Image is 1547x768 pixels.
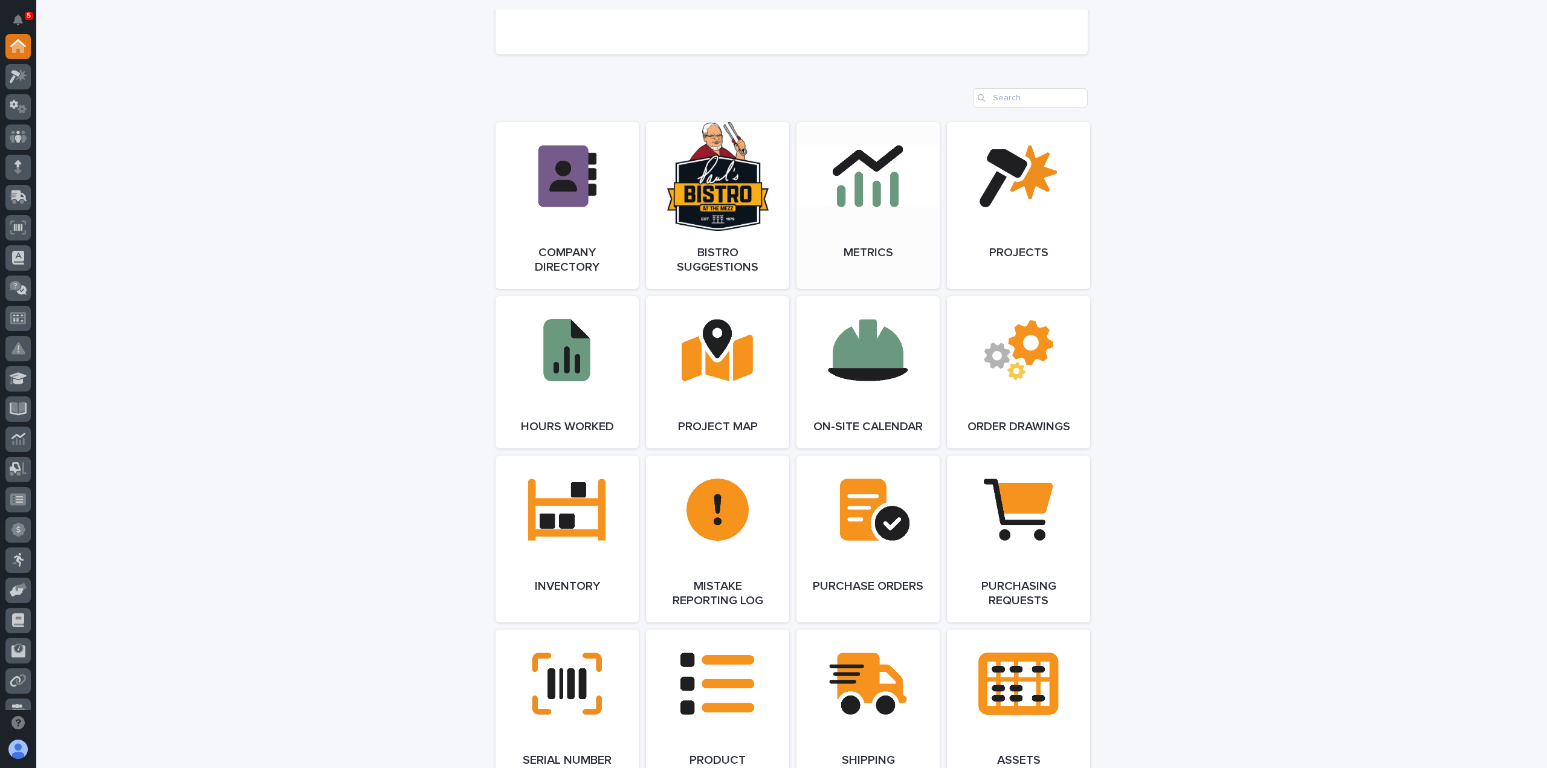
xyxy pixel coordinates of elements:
input: Search [973,88,1088,108]
div: 📖 [12,153,22,163]
p: Welcome 👋 [12,48,220,67]
a: 📖Help Docs [7,147,71,169]
a: Metrics [796,122,940,289]
div: Notifications5 [15,15,31,34]
button: Notifications [5,7,31,33]
a: Purchase Orders [796,456,940,622]
p: 5 [27,11,31,20]
a: 🔗Onboarding Call [71,147,159,169]
div: 🔗 [76,153,85,163]
p: How can we help? [12,67,220,86]
a: Projects [947,122,1090,289]
a: Project Map [646,296,789,448]
a: Bistro Suggestions [646,122,789,289]
a: Purchasing Requests [947,456,1090,622]
a: On-Site Calendar [796,296,940,448]
span: Help Docs [24,152,66,164]
img: 1736555164131-43832dd5-751b-4058-ba23-39d91318e5a0 [12,187,34,208]
a: Company Directory [496,122,639,289]
a: Mistake Reporting Log [646,456,789,622]
button: Open support chat [5,710,31,735]
span: Pylon [120,224,146,233]
button: Start new chat [205,190,220,205]
div: We're offline, we will be back soon! [41,199,169,208]
a: Order Drawings [947,296,1090,448]
div: Start new chat [41,187,198,199]
img: Stacker [12,11,36,36]
button: users-avatar [5,737,31,762]
a: Inventory [496,456,639,622]
a: Hours Worked [496,296,639,448]
span: Onboarding Call [88,152,154,164]
a: Powered byPylon [85,223,146,233]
